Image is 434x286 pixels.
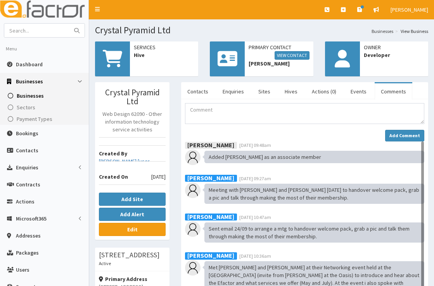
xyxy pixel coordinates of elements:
[17,92,44,99] span: Businesses
[306,83,342,100] a: Actions (0)
[239,214,271,220] span: [DATE] 10:47am
[4,24,69,37] input: Search...
[185,103,424,124] textarea: Comment
[151,173,166,181] span: [DATE]
[278,83,304,100] a: Hives
[16,249,39,256] span: Packages
[2,90,89,102] a: Businesses
[187,252,234,259] b: [PERSON_NAME]
[2,102,89,113] a: Sectors
[16,130,38,137] span: Bookings
[99,260,111,266] small: Active
[99,110,166,133] p: Web Design 62090 - Other information technology service activities
[204,222,424,243] div: Sent email 24/09 to arrange a mtg to handover welcome pack, grab a pic and talk them through maki...
[121,196,143,203] b: Add Site
[120,211,144,218] b: Add Alert
[364,51,424,59] span: Developer
[16,198,35,205] span: Actions
[187,141,234,148] b: [PERSON_NAME]
[372,28,393,34] a: Businesses
[95,25,428,35] h1: Crystal Pyramid Ltd
[375,83,412,100] a: Comments
[134,51,194,59] span: Hive
[16,232,41,239] span: Addresses
[252,83,277,100] a: Sites
[16,147,38,154] span: Contacts
[99,276,147,283] strong: Primary Address
[16,164,38,171] span: Enquiries
[187,213,234,221] b: [PERSON_NAME]
[17,104,35,111] span: Sectors
[99,173,128,180] b: Created On
[99,150,127,157] b: Created By
[364,43,424,51] span: Owner
[16,215,47,222] span: Microsoft365
[99,223,166,236] a: Edit
[134,43,194,51] span: Services
[181,83,214,100] a: Contacts
[239,176,271,181] span: [DATE] 09:27am
[99,88,166,106] h3: Crystal Pyramid Ltd
[16,266,29,273] span: Users
[187,174,234,182] b: [PERSON_NAME]
[16,61,43,68] span: Dashboard
[344,83,373,100] a: Events
[391,6,428,13] span: [PERSON_NAME]
[249,43,309,60] span: Primary Contact
[2,113,89,125] a: Payment Types
[204,151,424,163] div: Added [PERSON_NAME] as an associate member
[99,157,166,173] a: [PERSON_NAME] [user deleted]
[99,208,166,221] button: Add Alert
[389,133,420,138] strong: Add Comment
[216,83,250,100] a: Enquiries
[249,60,309,67] span: [PERSON_NAME]
[17,115,52,122] span: Payment Types
[275,51,310,60] a: View Contact
[16,181,40,188] span: Contracts
[16,78,43,85] span: Businesses
[385,130,424,141] button: Add Comment
[239,253,271,259] span: [DATE] 10:36am
[127,226,138,233] b: Edit
[393,28,428,34] li: View Business
[204,184,424,204] div: Meeting with [PERSON_NAME] and [PERSON_NAME] [DATE] to handover welcome pack, grab a pic and talk...
[99,252,159,258] h3: [STREET_ADDRESS]
[239,142,271,148] span: [DATE] 09:48am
